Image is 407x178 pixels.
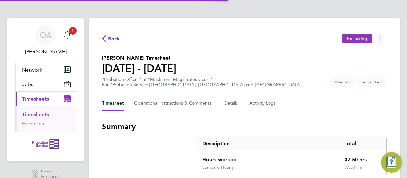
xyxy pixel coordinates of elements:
[134,95,214,111] button: Operational Instructions & Comments
[381,152,402,173] button: Engage Resource Center
[102,62,176,75] h1: [DATE] - [DATE]
[61,25,74,45] a: 1
[22,111,49,117] a: Timesheets
[16,62,76,77] button: Network
[32,139,59,149] img: probationservice-logo-retina.png
[15,139,76,149] a: Go to home page
[330,77,354,87] span: This timesheet was manually created.
[22,67,42,73] span: Network
[339,137,386,150] div: Total
[102,121,387,132] h3: Summary
[16,92,76,106] button: Timesheets
[22,81,33,87] span: Jobs
[15,25,76,56] a: OA[PERSON_NAME]
[22,96,49,102] span: Timesheets
[102,95,124,111] button: Timesheet
[197,150,339,165] div: Hours worked
[16,77,76,91] button: Jobs
[249,95,277,111] button: Activity Logs
[342,34,372,43] button: Following
[40,31,52,39] span: OA
[375,34,387,44] button: Timesheets Menu
[69,27,77,35] span: 1
[102,82,303,88] div: For "Probation Service [GEOGRAPHIC_DATA], [GEOGRAPHIC_DATA] and [GEOGRAPHIC_DATA]"
[347,36,367,41] span: Following
[197,137,339,150] div: Description
[16,106,76,132] div: Timesheets
[197,137,387,175] div: Summary
[22,120,44,127] a: Expenses
[224,95,239,111] button: Details
[339,165,386,175] div: 37.50 hrs
[15,48,76,56] span: Oluwatoyin Adeniran
[102,77,303,88] div: "Probation Officer" at "Maidstone Magistrates Court"
[102,54,176,62] h2: [PERSON_NAME] Timesheet
[102,35,120,43] button: Back
[339,150,386,165] div: 37.50 hrs
[41,169,59,174] span: Powered by
[7,18,84,161] nav: Main navigation
[357,77,387,87] span: This timesheet is Submitted.
[108,35,120,43] span: Back
[202,165,234,170] div: Standard Hourly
